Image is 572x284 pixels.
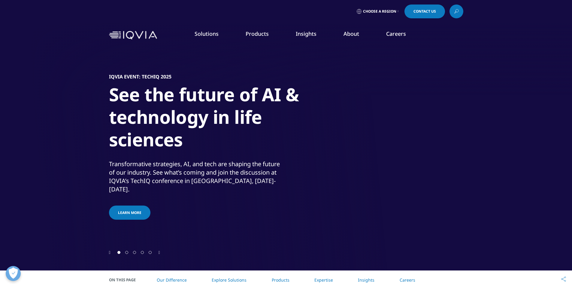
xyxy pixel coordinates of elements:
a: Careers [386,30,406,37]
a: Expertise [314,277,333,283]
span: Learn more [118,210,141,215]
a: Products [272,277,289,283]
a: Insights [296,30,316,37]
div: Next slide [159,249,160,255]
h5: IQVIA Event: TechIQ 2025​ [109,74,171,80]
span: Go to slide 3 [133,251,136,254]
a: Careers [400,277,415,283]
a: About [344,30,359,37]
a: Our Difference [157,277,187,283]
a: Contact Us [404,5,445,18]
span: Go to slide 4 [141,251,144,254]
h1: See the future of AI & technology in life sciences​ [109,83,334,154]
span: On This Page [109,277,142,283]
div: 1 / 5 [109,45,463,249]
button: 개방형 기본 설정 [6,266,21,281]
span: Go to slide 1 [117,251,120,254]
div: Transformative strategies, AI, and tech are shaping the future of our industry. See what’s coming... [109,160,285,194]
span: Contact Us [413,10,436,13]
span: Go to slide 2 [125,251,128,254]
img: IQVIA Healthcare Information Technology and Pharma Clinical Research Company [109,31,157,40]
a: Learn more [109,206,150,220]
a: Products [246,30,269,37]
nav: Primary [159,21,463,49]
a: Solutions [195,30,219,37]
a: Insights [358,277,374,283]
span: Go to slide 5 [149,251,152,254]
div: Previous slide [109,249,110,255]
a: Explore Solutions [212,277,247,283]
span: Choose a Region [363,9,396,14]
